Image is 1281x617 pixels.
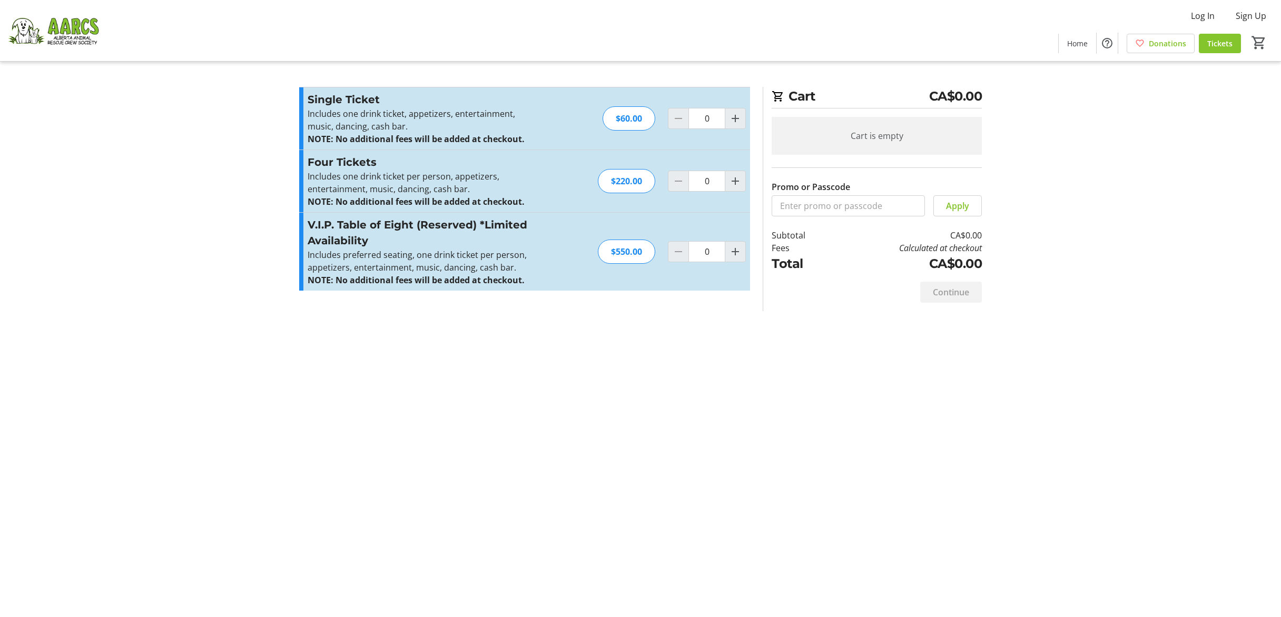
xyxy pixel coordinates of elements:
div: $220.00 [598,169,655,193]
td: Calculated at checkout [833,242,982,254]
p: Includes one drink ticket, appetizers, entertainment, music, dancing, cash bar. [308,107,538,133]
a: Donations [1127,34,1195,53]
label: Promo or Passcode [772,181,850,193]
h2: Cart [772,87,982,108]
div: $550.00 [598,240,655,264]
td: CA$0.00 [833,254,982,273]
input: Enter promo or passcode [772,195,925,216]
h3: Single Ticket [308,92,538,107]
span: Home [1067,38,1088,49]
a: Home [1059,34,1096,53]
td: Fees [772,242,833,254]
p: Includes preferred seating, one drink ticket per person, appetizers, entertainment, music, dancin... [308,248,538,274]
button: Help [1097,33,1118,54]
span: CA$0.00 [929,87,982,106]
h3: V.I.P. Table of Eight (Reserved) *Limited Availability [308,217,538,248]
button: Sign Up [1227,7,1275,24]
span: Log In [1191,9,1215,22]
strong: NOTE: No additional fees will be added at checkout. [308,196,525,207]
img: Alberta Animal Rescue Crew Society's Logo [6,4,100,57]
div: $60.00 [603,106,655,131]
a: Tickets [1199,34,1241,53]
span: Apply [946,200,969,212]
span: Donations [1149,38,1186,49]
input: Four Tickets Quantity [688,171,725,192]
h3: Four Tickets [308,154,538,170]
td: Subtotal [772,229,833,242]
input: Single Ticket Quantity [688,108,725,129]
button: Log In [1183,7,1223,24]
button: Increment by one [725,108,745,128]
button: Apply [933,195,982,216]
button: Cart [1249,33,1268,52]
strong: NOTE: No additional fees will be added at checkout. [308,274,525,286]
div: Cart is empty [772,117,982,155]
button: Increment by one [725,171,745,191]
td: CA$0.00 [833,229,982,242]
input: V.I.P. Table of Eight (Reserved) *Limited Availability Quantity [688,241,725,262]
span: Tickets [1207,38,1233,49]
button: Increment by one [725,242,745,262]
p: Includes one drink ticket per person, appetizers, entertainment, music, dancing, cash bar. [308,170,538,195]
td: Total [772,254,833,273]
strong: NOTE: No additional fees will be added at checkout. [308,133,525,145]
span: Sign Up [1236,9,1266,22]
